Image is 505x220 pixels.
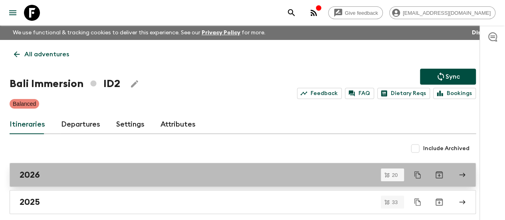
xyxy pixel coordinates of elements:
h1: Bali Immersion ID2 [10,76,120,92]
button: Archive [431,167,447,183]
a: Privacy Policy [202,30,240,36]
p: All adventures [24,50,69,59]
span: Include Archived [423,145,469,153]
a: 2026 [10,163,476,187]
button: search adventures [283,5,299,21]
button: Sync adventure departures to the booking engine [420,69,476,85]
button: Archive [431,194,447,210]
p: Sync [446,72,460,81]
a: Itineraries [10,115,45,134]
a: Attributes [160,115,196,134]
a: Bookings [433,88,476,99]
a: Dietary Reqs [377,88,430,99]
h2: 2026 [20,170,40,180]
button: Duplicate [410,168,425,182]
h2: 2025 [20,197,40,207]
span: 20 [387,172,402,178]
div: [EMAIL_ADDRESS][DOMAIN_NAME] [389,6,495,19]
button: Duplicate [410,195,425,209]
a: Give feedback [328,6,383,19]
p: Balanced [13,100,36,108]
button: menu [5,5,21,21]
a: FAQ [345,88,374,99]
p: We use functional & tracking cookies to deliver this experience. See our for more. [10,26,269,40]
a: Feedback [297,88,342,99]
span: 33 [387,200,402,205]
button: Dismiss [470,27,495,38]
a: Departures [61,115,100,134]
a: All adventures [10,46,73,62]
a: Settings [116,115,145,134]
span: Give feedback [341,10,382,16]
span: [EMAIL_ADDRESS][DOMAIN_NAME] [398,10,495,16]
a: 2025 [10,190,476,214]
button: Edit Adventure Title [127,76,143,92]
